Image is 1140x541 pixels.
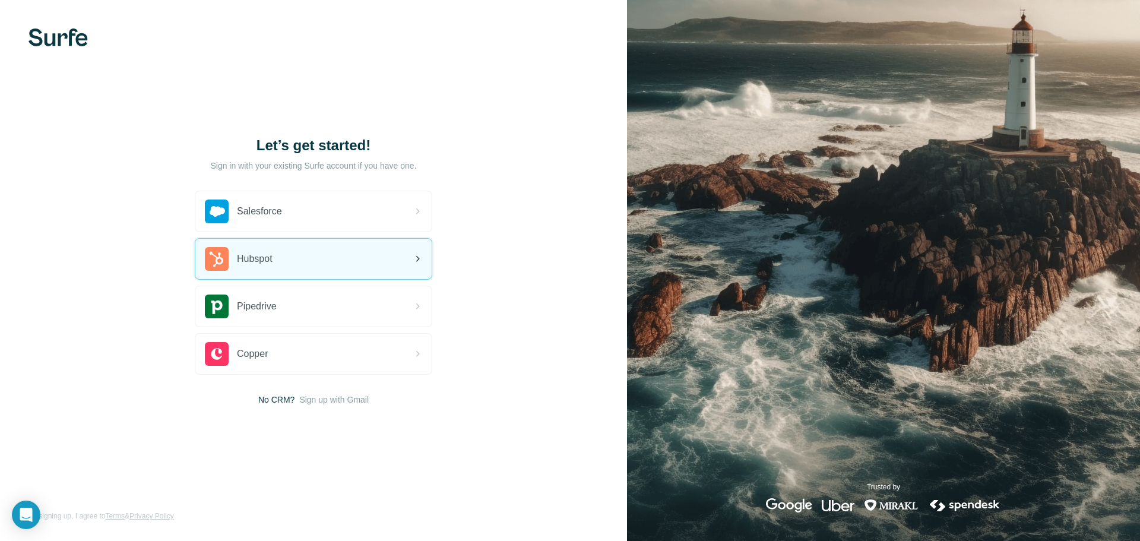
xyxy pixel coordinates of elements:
[205,295,229,318] img: pipedrive's logo
[928,498,1002,512] img: spendesk's logo
[237,204,282,219] span: Salesforce
[766,498,812,512] img: google's logo
[237,252,273,266] span: Hubspot
[867,482,900,492] p: Trusted by
[28,29,88,46] img: Surfe's logo
[195,136,432,155] h1: Let’s get started!
[299,394,369,406] button: Sign up with Gmail
[210,160,416,172] p: Sign in with your existing Surfe account if you have one.
[205,247,229,271] img: hubspot's logo
[28,511,174,521] span: By signing up, I agree to &
[822,498,854,512] img: uber's logo
[205,342,229,366] img: copper's logo
[205,200,229,223] img: salesforce's logo
[12,501,40,529] div: Open Intercom Messenger
[864,498,919,512] img: mirakl's logo
[105,512,125,520] a: Terms
[258,394,294,406] span: No CRM?
[237,299,277,314] span: Pipedrive
[237,347,268,361] span: Copper
[129,512,174,520] a: Privacy Policy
